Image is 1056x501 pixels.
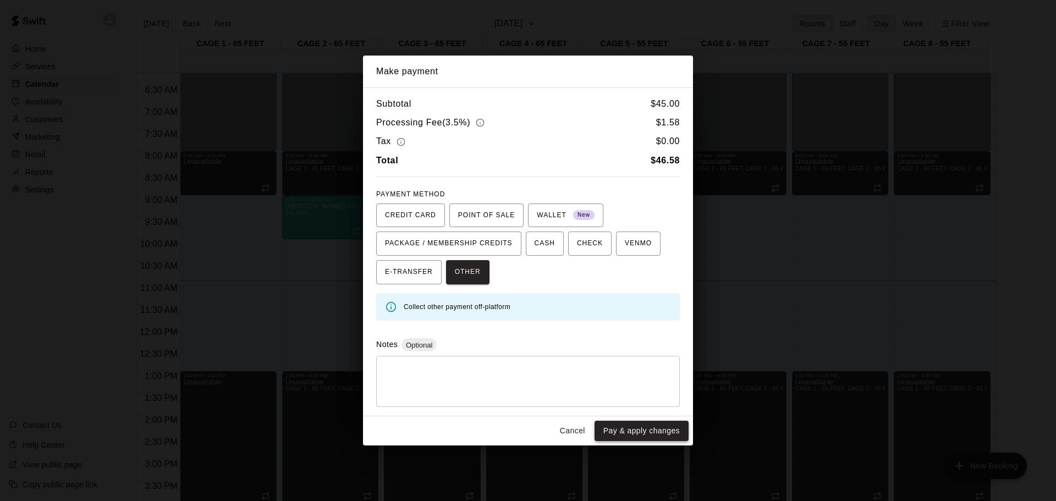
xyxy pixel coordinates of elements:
span: CHECK [577,235,603,252]
h6: $ 1.58 [656,115,680,130]
label: Notes [376,340,398,349]
span: WALLET [537,207,595,224]
button: POINT OF SALE [449,203,524,228]
button: Cancel [555,421,590,441]
span: PAYMENT METHOD [376,190,445,198]
button: Pay & apply changes [595,421,689,441]
h6: Subtotal [376,97,411,111]
h2: Make payment [363,56,693,87]
button: PACKAGE / MEMBERSHIP CREDITS [376,232,521,256]
h6: $ 45.00 [651,97,680,111]
span: New [573,208,595,223]
span: PACKAGE / MEMBERSHIP CREDITS [385,235,513,252]
span: CASH [535,235,555,252]
button: OTHER [446,260,490,284]
span: Collect other payment off-platform [404,303,510,311]
button: VENMO [616,232,661,256]
span: OTHER [455,263,481,281]
button: E-TRANSFER [376,260,442,284]
h6: Tax [376,134,408,149]
h6: $ 0.00 [656,134,680,149]
span: VENMO [625,235,652,252]
button: WALLET New [528,203,603,228]
span: E-TRANSFER [385,263,433,281]
span: CREDIT CARD [385,207,436,224]
b: Total [376,156,398,165]
b: $ 46.58 [651,156,680,165]
h6: Processing Fee ( 3.5% ) [376,115,487,130]
span: POINT OF SALE [458,207,515,224]
button: CREDIT CARD [376,203,445,228]
button: CHECK [568,232,612,256]
button: CASH [526,232,564,256]
span: Optional [402,341,437,349]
